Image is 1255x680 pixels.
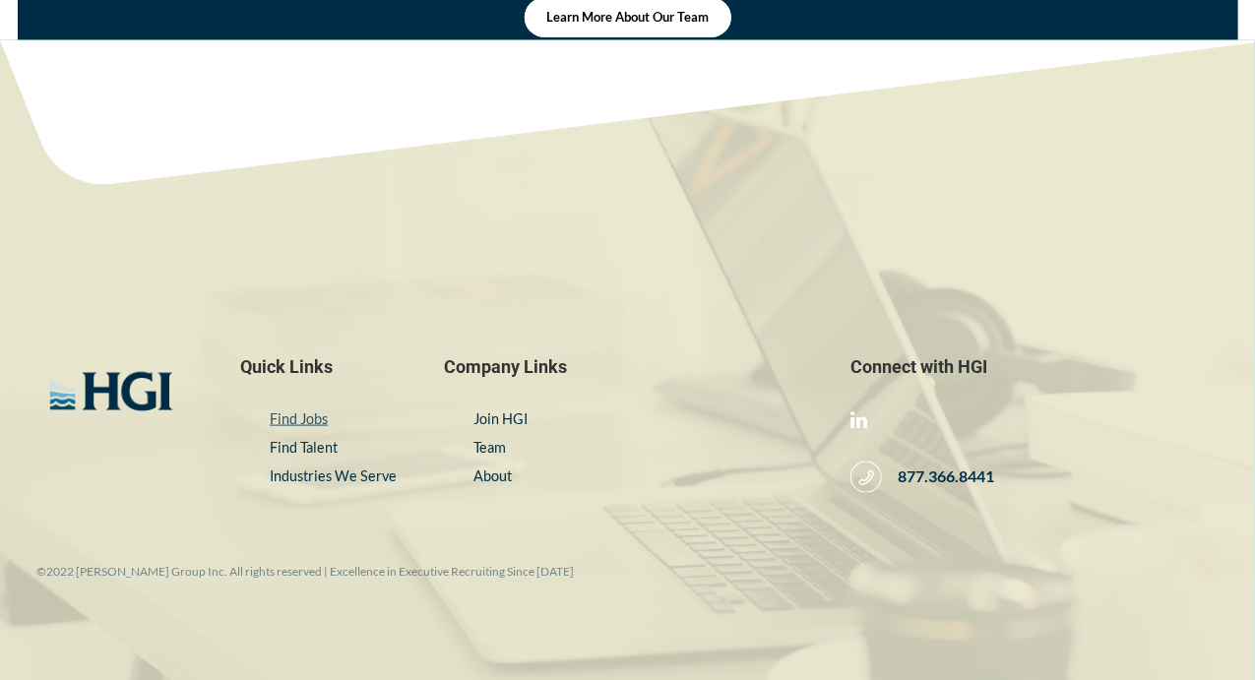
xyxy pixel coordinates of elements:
a: Industries We Serve [270,467,397,484]
a: About [473,467,512,484]
span: Company Links [444,355,811,378]
a: Join HGI [473,410,528,427]
a: Find Talent [270,439,338,456]
span: Learn More About Our Team [546,11,709,24]
a: 877.366.8441 [850,462,994,493]
a: Find Jobs [270,410,328,427]
a: Team [473,439,506,456]
span: 877.366.8441 [882,466,994,487]
span: Connect with HGI [850,355,1218,378]
small: ©2022 [PERSON_NAME] Group Inc. All rights reserved | Excellence in Executive Recruiting Since [DATE] [37,564,575,579]
span: Quick Links [240,355,405,378]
